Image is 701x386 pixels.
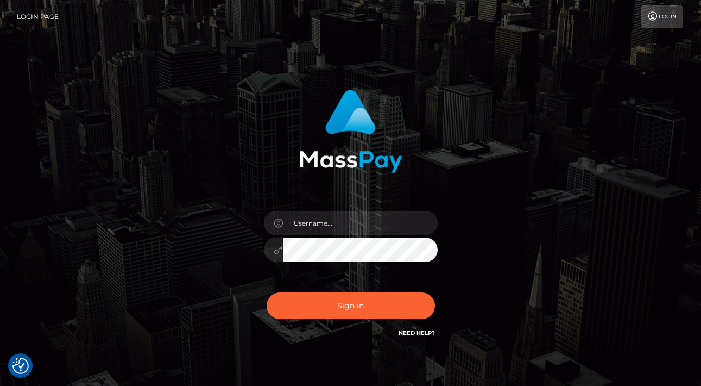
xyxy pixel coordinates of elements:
img: MassPay Login [299,90,402,173]
input: Username... [283,211,438,235]
a: Login [641,5,683,28]
img: Revisit consent button [12,358,29,374]
button: Sign in [267,292,435,319]
button: Consent Preferences [12,358,29,374]
a: Need Help? [399,329,435,337]
a: Login Page [17,5,59,28]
